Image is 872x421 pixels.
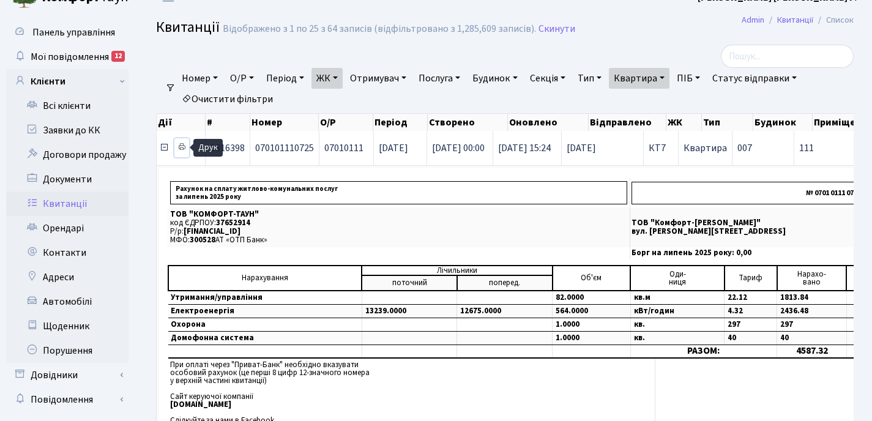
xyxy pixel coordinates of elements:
td: 22.12 [725,291,777,305]
span: 37652914 [216,217,250,228]
a: ПІБ [672,68,705,89]
a: О/Р [225,68,259,89]
td: 4.32 [725,305,777,318]
span: 3316398 [211,141,245,155]
span: 300528 [190,234,215,245]
li: Список [813,13,854,27]
a: Щоденник [6,314,129,338]
a: Будинок [468,68,522,89]
nav: breadcrumb [723,7,872,33]
div: Друк [193,139,223,157]
td: РАЗОМ: [630,345,777,358]
td: 297 [777,318,847,332]
span: Панель управління [32,26,115,39]
a: Всі клієнти [6,94,129,118]
td: 1813.84 [777,291,847,305]
th: Тип [702,114,753,131]
td: поточний [362,275,457,291]
a: Квитанції [6,192,129,216]
td: кв. [630,318,725,332]
span: 07010111 [324,141,363,155]
td: кв. [630,332,725,345]
a: Панель управління [6,20,129,45]
td: Домофонна система [168,332,362,345]
a: Квартира [609,68,669,89]
a: Admin [742,13,764,26]
th: Оновлено [508,114,589,131]
td: Тариф [725,266,777,291]
p: код ЄДРПОУ: [170,219,627,227]
span: [FINANCIAL_ID] [184,226,240,237]
td: 13239.0000 [362,305,457,318]
a: Довідники [6,363,129,387]
span: КТ7 [649,143,673,153]
a: Повідомлення [6,387,129,412]
span: 111 [799,143,868,153]
span: Мої повідомлення [31,50,109,64]
a: Орендарі [6,216,129,240]
td: 82.0000 [553,291,631,305]
p: Р/р: [170,228,627,236]
span: 070101110725 [255,141,314,155]
input: Пошук... [721,45,854,68]
td: 2436.48 [777,305,847,318]
td: кв.м [630,291,725,305]
th: Будинок [753,114,812,131]
th: Період [373,114,428,131]
a: Адреси [6,265,129,289]
p: ТОВ "КОМФОРТ-ТАУН" [170,210,627,218]
a: Квитанції [777,13,813,26]
td: Лічильники [362,266,552,275]
div: Відображено з 1 по 25 з 64 записів (відфільтровано з 1,285,609 записів). [223,23,536,35]
a: Автомобілі [6,289,129,314]
span: Квитанції [156,17,220,38]
a: Договори продажу [6,143,129,167]
a: ЖК [311,68,343,89]
td: Оди- ниця [630,266,725,291]
span: [DATE] 15:24 [498,141,551,155]
p: Рахунок на сплату житлово-комунальних послуг за липень 2025 року [170,181,627,204]
td: 297 [725,318,777,332]
a: Документи [6,167,129,192]
a: Порушення [6,338,129,363]
a: Номер [177,68,223,89]
div: 12 [111,51,125,62]
td: 1.0000 [553,332,631,345]
p: МФО: АТ «ОТП Банк» [170,236,627,244]
span: [DATE] [379,141,408,155]
th: ЖК [666,114,702,131]
span: [DATE] 00:00 [432,141,485,155]
a: Клієнти [6,69,129,94]
td: 40 [777,332,847,345]
td: Утримання/управління [168,291,362,305]
a: Контакти [6,240,129,265]
a: Послуга [414,68,465,89]
a: Мої повідомлення12 [6,45,129,69]
th: # [206,114,250,131]
td: Об'єм [553,266,631,291]
span: [DATE] [567,143,638,153]
a: Тип [573,68,606,89]
b: [DOMAIN_NAME] [170,399,231,410]
a: Скинути [538,23,575,35]
td: 12675.0000 [457,305,553,318]
a: Секція [525,68,570,89]
a: Період [261,68,309,89]
a: Статус відправки [707,68,802,89]
td: 1.0000 [553,318,631,332]
a: Заявки до КК [6,118,129,143]
th: О/Р [319,114,373,131]
td: 4587.32 [777,345,847,358]
th: Номер [250,114,319,131]
td: 564.0000 [553,305,631,318]
td: 40 [725,332,777,345]
td: поперед. [457,275,553,291]
td: кВт/годин [630,305,725,318]
td: Нарахо- вано [777,266,847,291]
span: Квартира [684,141,727,155]
td: Електроенергія [168,305,362,318]
td: Охорона [168,318,362,332]
th: Створено [428,114,509,131]
a: Отримувач [345,68,411,89]
td: Нарахування [168,266,362,291]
